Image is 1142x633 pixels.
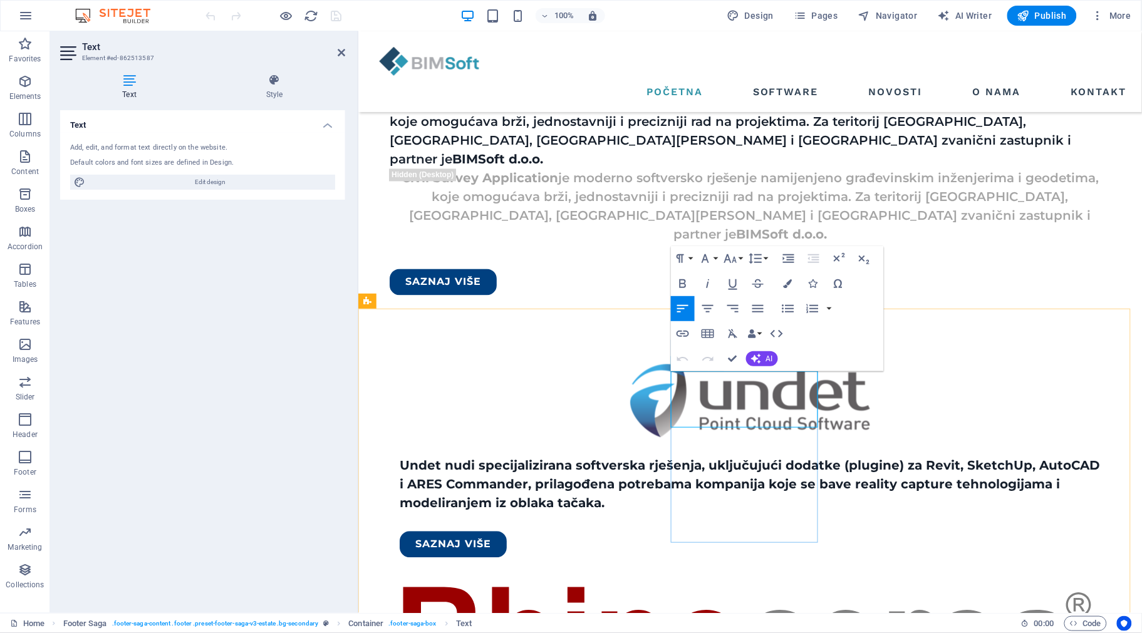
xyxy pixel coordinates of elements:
span: . footer-saga-content .footer .preset-footer-saga-v3-estate .bg-secondary [112,616,319,631]
button: More [1087,6,1136,26]
button: Superscript [827,246,851,271]
button: Ordered List [801,296,824,321]
span: : [1043,619,1045,628]
button: Increase Indent [777,246,801,271]
p: Features [10,317,40,327]
span: . footer-saga-box [388,616,437,631]
p: Marketing [8,542,42,552]
img: Editor Logo [72,8,166,23]
button: 100% [536,8,580,23]
button: Unordered List [776,296,800,321]
button: Strikethrough [746,271,770,296]
span: Click to select. Double-click to edit [349,616,384,631]
button: Underline (Ctrl+U) [721,271,745,296]
h4: Style [204,74,345,100]
i: On resize automatically adjust zoom level to fit chosen device. [587,10,598,21]
button: Line Height [746,246,770,271]
h6: Session time [1021,616,1054,631]
span: Navigator [858,9,918,22]
p: Favorites [9,54,41,64]
h6: 100% [554,8,574,23]
p: Boxes [15,204,36,214]
div: Default colors and font sizes are defined in Design. [70,158,335,168]
button: reload [304,8,319,23]
button: Special Characters [826,271,850,296]
span: Edit design [89,175,331,190]
h4: Text [60,74,204,100]
i: This element is a customizable preset [323,620,329,627]
button: Design [722,6,779,26]
p: Content [11,167,39,177]
p: Elements [9,91,41,101]
span: Design [727,9,774,22]
span: Code [1070,616,1101,631]
button: Font Family [696,246,720,271]
button: AI Writer [933,6,997,26]
button: Align Right [721,296,745,321]
button: Insert Table [696,321,720,346]
span: More [1092,9,1131,22]
button: Ordered List [824,296,834,321]
button: Code [1064,616,1107,631]
i: Reload page [304,9,319,23]
button: Italic (Ctrl+I) [696,271,720,296]
p: Header [13,430,38,440]
button: Navigator [853,6,923,26]
button: Publish [1007,6,1077,26]
button: Colors [776,271,800,296]
div: Design (Ctrl+Alt+Y) [722,6,779,26]
h4: Text [60,110,345,133]
p: Tables [14,279,36,289]
button: Clear Formatting [721,321,745,346]
button: Align Left [671,296,695,321]
p: Forms [14,505,36,515]
button: Align Justify [746,296,770,321]
button: Icons [801,271,825,296]
span: Publish [1017,9,1067,22]
p: Footer [14,467,36,477]
p: Slider [16,392,35,402]
p: Images [13,354,38,364]
button: Click here to leave preview mode and continue editing [279,8,294,23]
span: AI [766,355,773,363]
nav: breadcrumb [63,616,472,631]
span: AI Writer [938,9,992,22]
button: Redo (Ctrl+Shift+Z) [696,346,720,371]
button: Undo (Ctrl+Z) [671,346,695,371]
h3: Element #ed-862513587 [82,53,320,64]
button: Bold (Ctrl+B) [671,271,695,296]
button: Pages [789,6,843,26]
button: AI [746,351,778,366]
span: Click to select. Double-click to edit [63,616,107,631]
p: Collections [6,580,44,590]
p: Columns [9,129,41,139]
button: Decrease Indent [802,246,826,271]
button: Confirm (Ctrl+⏎) [721,346,745,371]
button: Edit design [70,175,335,190]
button: Usercentrics [1117,616,1132,631]
span: 00 00 [1034,616,1054,631]
button: Font Size [721,246,745,271]
h2: Text [82,41,345,53]
span: Click to select. Double-click to edit [456,616,472,631]
button: Insert Link [671,321,695,346]
a: Click to cancel selection. Double-click to open Pages [10,616,44,631]
span: Pages [794,9,838,22]
button: Subscript [852,246,876,271]
button: Data Bindings [746,321,764,346]
button: Paragraph Format [671,246,695,271]
div: Add, edit, and format text directly on the website. [70,143,335,153]
p: Accordion [8,242,43,252]
button: HTML [765,321,789,346]
button: Align Center [696,296,720,321]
